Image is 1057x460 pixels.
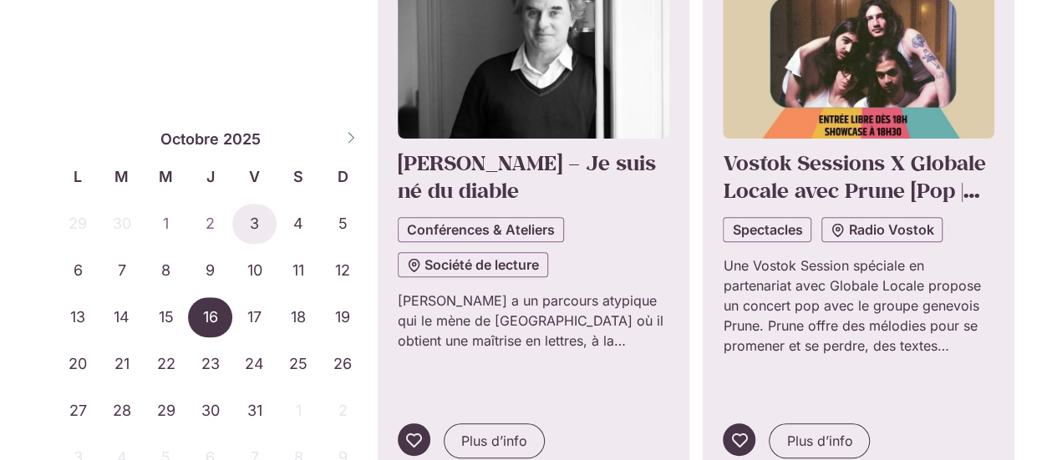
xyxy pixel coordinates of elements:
span: Octobre 20, 2025 [56,344,100,384]
span: Octobre 9, 2025 [188,250,232,291]
span: Octobre 28, 2025 [99,391,144,431]
p: Une Vostok Session spéciale en partenariat avec Globale Locale propose un concert pop avec le gro... [723,255,994,356]
a: [PERSON_NAME] – Je suis né du diable [398,149,656,204]
p: [PERSON_NAME] a un parcours atypique qui le mène de [GEOGRAPHIC_DATA] où il obtient une maîtrise ... [398,291,669,351]
span: Plus d’info [786,431,852,451]
span: Octobre 24, 2025 [232,344,277,384]
span: D [321,165,365,188]
a: Plus d’info [769,423,870,458]
span: Octobre 22, 2025 [144,344,188,384]
a: Plus d’info [444,423,545,458]
span: Octobre 21, 2025 [99,344,144,384]
span: L [56,165,100,188]
span: Octobre 29, 2025 [144,391,188,431]
span: M [144,165,188,188]
span: Octobre 23, 2025 [188,344,232,384]
span: 2025 [223,128,261,150]
span: Octobre 26, 2025 [321,344,365,384]
span: Octobre 30, 2025 [188,391,232,431]
span: Novembre 1, 2025 [277,391,321,431]
span: Octobre 1, 2025 [144,204,188,244]
span: Octobre 3, 2025 [232,204,277,244]
span: Octobre 2, 2025 [188,204,232,244]
span: Septembre 30, 2025 [99,204,144,244]
span: Octobre 17, 2025 [232,297,277,337]
span: V [232,165,277,188]
span: Octobre 7, 2025 [99,250,144,291]
span: Octobre 25, 2025 [277,344,321,384]
a: Spectacles [723,217,811,242]
span: Octobre 16, 2025 [188,297,232,337]
a: Conférences & Ateliers [398,217,564,242]
a: Radio Vostok [821,217,943,242]
span: Octobre 12, 2025 [321,250,365,291]
span: Octobre 4, 2025 [277,204,321,244]
span: Octobre 5, 2025 [321,204,365,244]
span: Octobre 18, 2025 [277,297,321,337]
span: Octobre 8, 2025 [144,250,188,291]
span: Septembre 29, 2025 [56,204,100,244]
span: Octobre 19, 2025 [321,297,365,337]
span: Octobre 15, 2025 [144,297,188,337]
span: Octobre 27, 2025 [56,391,100,431]
span: M [99,165,144,188]
span: Octobre 14, 2025 [99,297,144,337]
span: Octobre 31, 2025 [232,391,277,431]
span: Octobre [160,128,219,150]
span: Novembre 2, 2025 [321,391,365,431]
span: S [277,165,321,188]
span: Plus d’info [461,431,527,451]
span: Octobre 11, 2025 [277,250,321,291]
span: Octobre 10, 2025 [232,250,277,291]
span: Octobre 6, 2025 [56,250,100,291]
a: Société de lecture [398,252,548,277]
span: Octobre 13, 2025 [56,297,100,337]
a: Vostok Sessions X Globale Locale avec Prune [Pop | GE] [723,149,985,231]
span: J [188,165,232,188]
